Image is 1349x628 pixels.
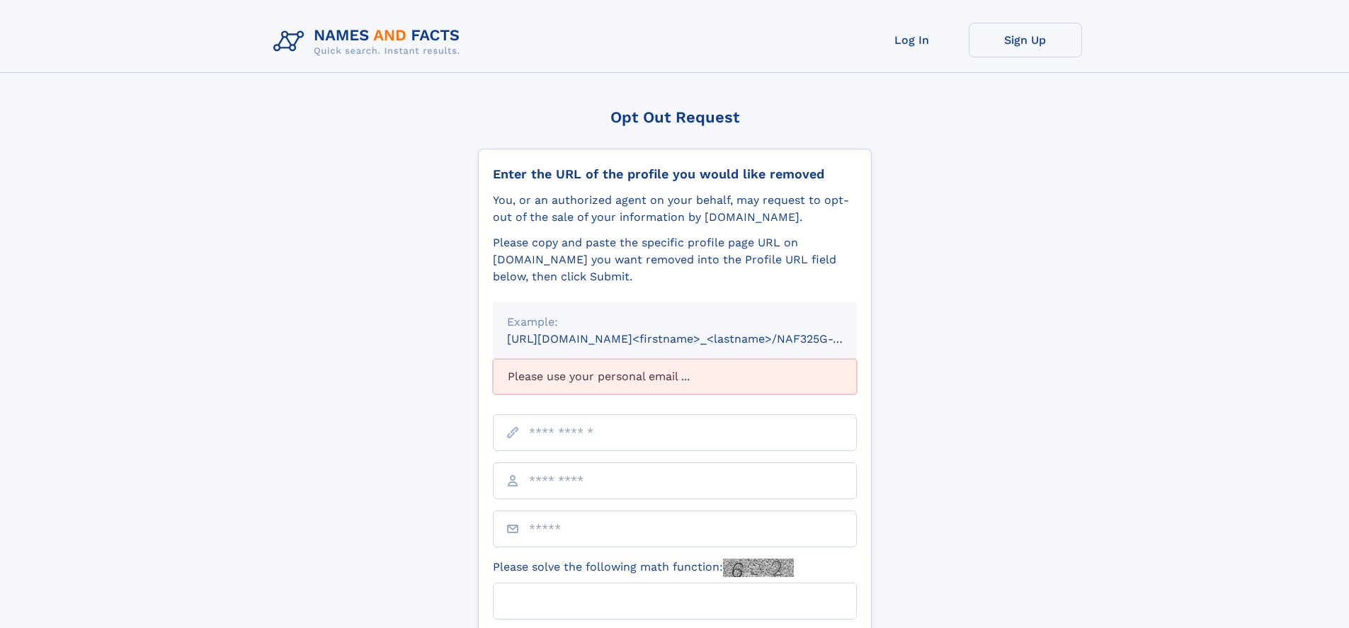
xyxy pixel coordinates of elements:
div: Please use your personal email ... [493,359,857,394]
div: You, or an authorized agent on your behalf, may request to opt-out of the sale of your informatio... [493,192,857,226]
small: [URL][DOMAIN_NAME]<firstname>_<lastname>/NAF325G-xxxxxxxx [507,332,884,346]
img: Logo Names and Facts [268,23,472,61]
a: Log In [855,23,969,57]
a: Sign Up [969,23,1082,57]
label: Please solve the following math function: [493,559,794,577]
div: Enter the URL of the profile you would like removed [493,166,857,182]
div: Please copy and paste the specific profile page URL on [DOMAIN_NAME] you want removed into the Pr... [493,234,857,285]
div: Opt Out Request [478,108,872,126]
div: Example: [507,314,843,331]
